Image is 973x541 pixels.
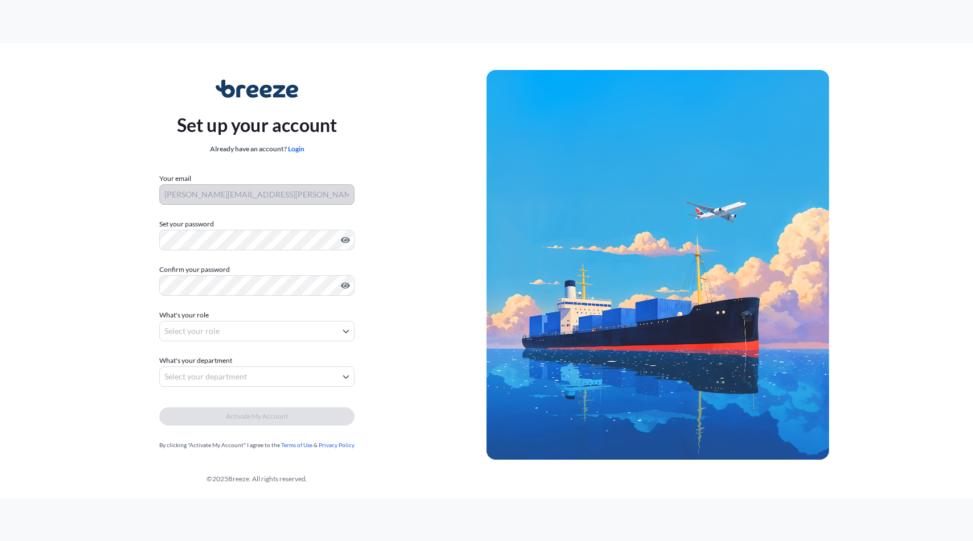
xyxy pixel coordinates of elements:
[159,366,354,387] button: Select your department
[341,281,350,290] button: Show password
[159,173,191,184] label: Your email
[159,407,354,426] button: Activate My Account
[159,355,232,366] span: What's your department
[288,144,304,153] a: Login
[281,441,312,448] a: Terms of Use
[486,70,829,459] img: Ship illustration
[177,111,337,139] p: Set up your account
[159,184,354,205] input: Your email address
[159,309,209,321] span: What's your role
[159,264,354,275] label: Confirm your password
[159,439,354,451] div: By clicking "Activate My Account" I agree to the &
[319,441,354,448] a: Privacy Policy
[159,321,354,341] button: Select your role
[164,371,247,382] span: Select your department
[341,236,350,245] button: Show password
[164,325,220,337] span: Select your role
[216,80,298,98] img: Breeze
[226,411,288,422] span: Activate My Account
[159,218,354,230] label: Set your password
[27,473,486,485] div: © 2025 Breeze. All rights reserved.
[177,143,337,155] div: Already have an account?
